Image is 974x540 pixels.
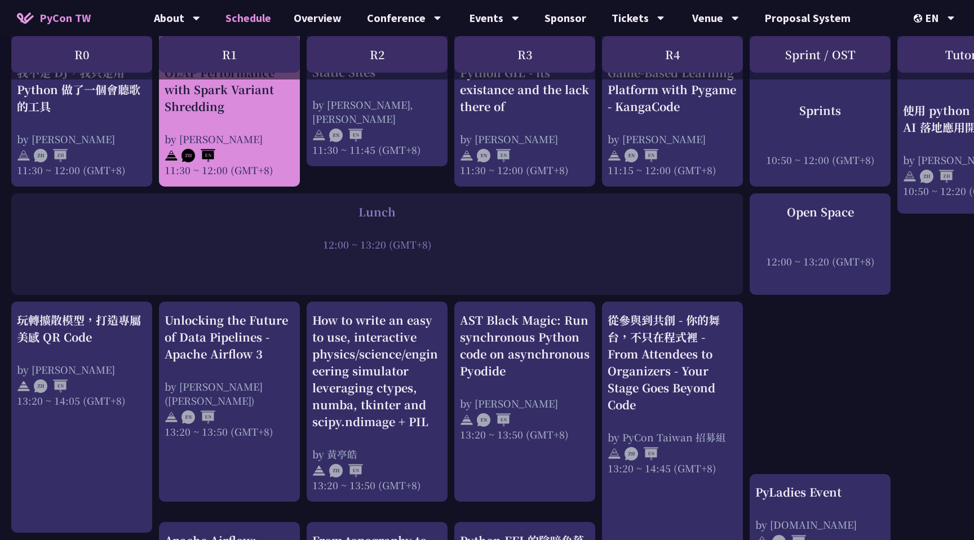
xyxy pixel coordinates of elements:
[460,413,473,427] img: svg+xml;base64,PHN2ZyB4bWxucz0iaHR0cDovL3d3dy53My5vcmcvMjAwMC9zdmciIHdpZHRoPSIyNCIgaGVpZ2h0PSIyNC...
[312,98,442,126] div: by [PERSON_NAME], [PERSON_NAME]
[307,36,448,73] div: R2
[17,379,30,393] img: svg+xml;base64,PHN2ZyB4bWxucz0iaHR0cDovL3d3dy53My5vcmcvMjAwMC9zdmciIHdpZHRoPSIyNCIgaGVpZ2h0PSIyNC...
[755,517,885,532] div: by [DOMAIN_NAME]
[454,36,595,73] div: R3
[11,36,152,73] div: R0
[39,10,91,26] span: PyCon TW
[602,36,743,73] div: R4
[755,484,885,501] div: PyLadies Event
[17,13,147,177] a: 我不是 DJ，我只是用 Python 做了一個會聽歌的工具 by [PERSON_NAME] 11:30 ~ 12:00 (GMT+8)
[329,129,363,142] img: ENEN.5a408d1.svg
[165,312,294,362] div: Unlocking the Future of Data Pipelines - Apache Airflow 3
[165,132,294,146] div: by [PERSON_NAME]
[17,163,147,177] div: 11:30 ~ 12:00 (GMT+8)
[608,447,621,461] img: svg+xml;base64,PHN2ZyB4bWxucz0iaHR0cDovL3d3dy53My5vcmcvMjAwMC9zdmciIHdpZHRoPSIyNCIgaGVpZ2h0PSIyNC...
[608,461,737,475] div: 13:20 ~ 14:45 (GMT+8)
[17,312,147,346] div: 玩轉擴散模型，打造專屬美感 QR Code
[460,163,590,177] div: 11:30 ~ 12:00 (GMT+8)
[460,149,473,162] img: svg+xml;base64,PHN2ZyB4bWxucz0iaHR0cDovL3d3dy53My5vcmcvMjAwMC9zdmciIHdpZHRoPSIyNCIgaGVpZ2h0PSIyNC...
[181,410,215,424] img: ENEN.5a408d1.svg
[17,393,147,408] div: 13:20 ~ 14:05 (GMT+8)
[312,447,442,461] div: by 黃亭皓
[914,14,925,23] img: Locale Icon
[17,132,147,146] div: by [PERSON_NAME]
[312,478,442,492] div: 13:20 ~ 13:50 (GMT+8)
[17,64,147,115] div: 我不是 DJ，我只是用 Python 做了一個會聽歌的工具
[608,132,737,146] div: by [PERSON_NAME]
[312,464,326,477] img: svg+xml;base64,PHN2ZyB4bWxucz0iaHR0cDovL3d3dy53My5vcmcvMjAwMC9zdmciIHdpZHRoPSIyNCIgaGVpZ2h0PSIyNC...
[625,149,658,162] img: ENEN.5a408d1.svg
[34,379,68,393] img: ZHEN.371966e.svg
[608,312,737,413] div: 從參與到共創 - 你的舞台，不只在程式裡 - From Attendees to Organizers - Your Stage Goes Beyond Code
[312,143,442,157] div: 11:30 ~ 11:45 (GMT+8)
[460,396,590,410] div: by [PERSON_NAME]
[312,129,326,142] img: svg+xml;base64,PHN2ZyB4bWxucz0iaHR0cDovL3d3dy53My5vcmcvMjAwMC9zdmciIHdpZHRoPSIyNCIgaGVpZ2h0PSIyNC...
[903,170,917,183] img: svg+xml;base64,PHN2ZyB4bWxucz0iaHR0cDovL3d3dy53My5vcmcvMjAwMC9zdmciIHdpZHRoPSIyNCIgaGVpZ2h0PSIyNC...
[159,36,300,73] div: R1
[165,13,294,177] a: From Heavy to Speedy: Boosting OLAP Performance with Spark Variant Shredding by [PERSON_NAME] 11:...
[460,47,590,115] div: Story About the Python GIL - its existance and the lack there of
[625,447,658,461] img: ZHEN.371966e.svg
[17,312,147,523] a: 玩轉擴散模型，打造專屬美感 QR Code by [PERSON_NAME] 13:20 ~ 14:05 (GMT+8)
[920,170,954,183] img: ZHZH.38617ef.svg
[17,12,34,24] img: Home icon of PyCon TW 2025
[165,410,178,424] img: svg+xml;base64,PHN2ZyB4bWxucz0iaHR0cDovL3d3dy53My5vcmcvMjAwMC9zdmciIHdpZHRoPSIyNCIgaGVpZ2h0PSIyNC...
[17,362,147,377] div: by [PERSON_NAME]
[755,152,885,166] div: 10:50 ~ 12:00 (GMT+8)
[755,254,885,268] div: 12:00 ~ 13:20 (GMT+8)
[460,312,590,492] a: AST Black Magic: Run synchronous Python code on asynchronous Pyodide by [PERSON_NAME] 13:20 ~ 13:...
[750,36,891,73] div: Sprint / OST
[165,424,294,439] div: 13:20 ~ 13:50 (GMT+8)
[460,132,590,146] div: by [PERSON_NAME]
[17,203,737,220] div: Lunch
[755,203,885,220] div: Open Space
[460,312,590,379] div: AST Black Magic: Run synchronous Python code on asynchronous Pyodide
[608,430,737,444] div: by PyCon Taiwan 招募組
[477,413,511,427] img: ENEN.5a408d1.svg
[755,203,885,285] a: Open Space 12:00 ~ 13:20 (GMT+8)
[312,13,442,157] a: Zero to Auto Docs: Using Python to Generate and Deploy Static Sites by [PERSON_NAME], [PERSON_NAM...
[460,13,590,177] a: Story About the Python GIL - its existance and the lack there of by [PERSON_NAME] 11:30 ~ 12:00 (...
[755,101,885,118] div: Sprints
[165,163,294,177] div: 11:30 ~ 12:00 (GMT+8)
[6,4,102,32] a: PyCon TW
[34,149,68,162] img: ZHZH.38617ef.svg
[312,312,442,430] div: How to write an easy to use, interactive physics/science/engineering simulator leveraging ctypes,...
[165,312,294,492] a: Unlocking the Future of Data Pipelines - Apache Airflow 3 by [PERSON_NAME] ([PERSON_NAME]) 13:20 ...
[17,149,30,162] img: svg+xml;base64,PHN2ZyB4bWxucz0iaHR0cDovL3d3dy53My5vcmcvMjAwMC9zdmciIHdpZHRoPSIyNCIgaGVpZ2h0PSIyNC...
[477,149,511,162] img: ENEN.5a408d1.svg
[312,312,442,492] a: How to write an easy to use, interactive physics/science/engineering simulator leveraging ctypes,...
[608,163,737,177] div: 11:15 ~ 12:00 (GMT+8)
[165,379,294,408] div: by [PERSON_NAME] ([PERSON_NAME])
[181,149,215,162] img: ZHEN.371966e.svg
[165,149,178,162] img: svg+xml;base64,PHN2ZyB4bWxucz0iaHR0cDovL3d3dy53My5vcmcvMjAwMC9zdmciIHdpZHRoPSIyNCIgaGVpZ2h0PSIyNC...
[329,464,363,477] img: ZHEN.371966e.svg
[17,237,737,251] div: 12:00 ~ 13:20 (GMT+8)
[608,149,621,162] img: svg+xml;base64,PHN2ZyB4bWxucz0iaHR0cDovL3d3dy53My5vcmcvMjAwMC9zdmciIHdpZHRoPSIyNCIgaGVpZ2h0PSIyNC...
[460,427,590,441] div: 13:20 ~ 13:50 (GMT+8)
